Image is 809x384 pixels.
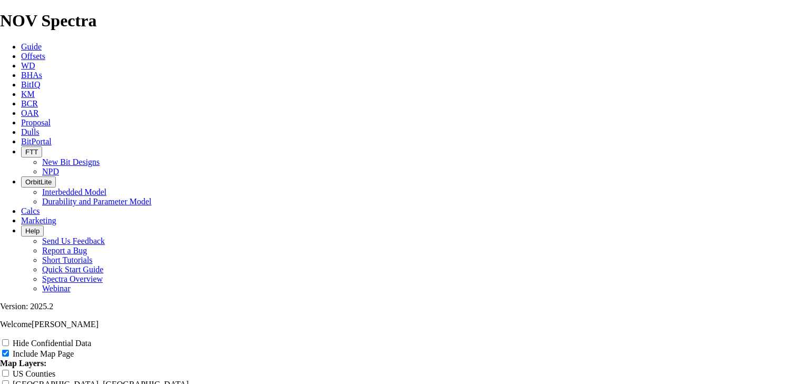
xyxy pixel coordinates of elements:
button: FTT [21,146,42,157]
a: Interbedded Model [42,188,106,196]
a: Calcs [21,206,40,215]
a: Short Tutorials [42,255,93,264]
span: Help [25,227,40,235]
a: Offsets [21,52,45,61]
span: FTT [25,148,38,156]
a: WD [21,61,35,70]
a: BCR [21,99,38,108]
a: BitPortal [21,137,52,146]
label: Include Map Page [13,349,74,358]
a: Spectra Overview [42,274,103,283]
a: Guide [21,42,42,51]
span: OrbitLite [25,178,52,186]
a: KM [21,90,35,99]
a: Report a Bug [42,246,87,255]
label: US Counties [13,369,55,378]
a: Durability and Parameter Model [42,197,152,206]
a: Marketing [21,216,56,225]
a: Quick Start Guide [42,265,103,274]
button: Help [21,225,44,237]
a: BHAs [21,71,42,80]
label: Hide Confidential Data [13,339,91,348]
a: BitIQ [21,80,40,89]
a: OAR [21,109,39,117]
button: OrbitLite [21,176,56,188]
span: [PERSON_NAME] [32,320,98,329]
a: Send Us Feedback [42,237,105,245]
a: NPD [42,167,59,176]
a: New Bit Designs [42,157,100,166]
a: Dulls [21,127,40,136]
a: Proposal [21,118,51,127]
a: Webinar [42,284,71,293]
